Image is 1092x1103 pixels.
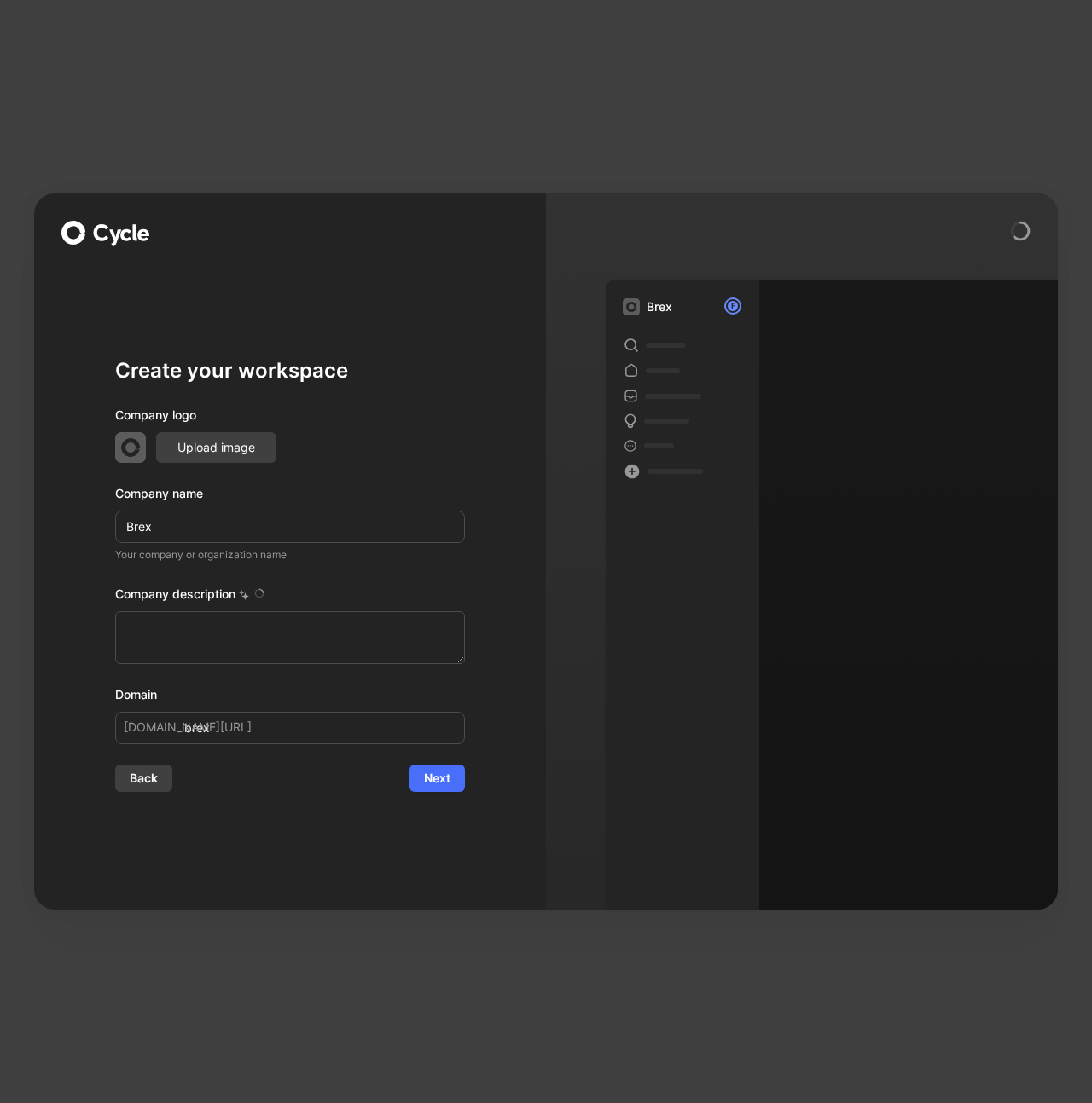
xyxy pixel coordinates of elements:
[115,546,465,563] p: Your company or organization name
[623,298,640,315] img: workspace-default-logo-wX5zAyuM.png
[115,684,465,705] div: Domain
[115,432,146,463] img: workspace-default-logo-wX5zAyuM.png
[115,405,465,432] div: Company logo
[115,483,465,504] div: Company name
[177,437,255,458] span: Upload image
[156,432,276,463] button: Upload image
[130,768,158,788] span: Back
[124,717,252,737] span: [DOMAIN_NAME][URL]
[115,357,465,384] h1: Create your workspace
[115,765,172,792] button: Back
[726,299,740,313] div: F
[115,584,465,611] div: Company description
[647,297,672,317] div: Brex
[409,765,465,792] button: Next
[115,511,465,543] input: Example
[424,768,450,788] span: Next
